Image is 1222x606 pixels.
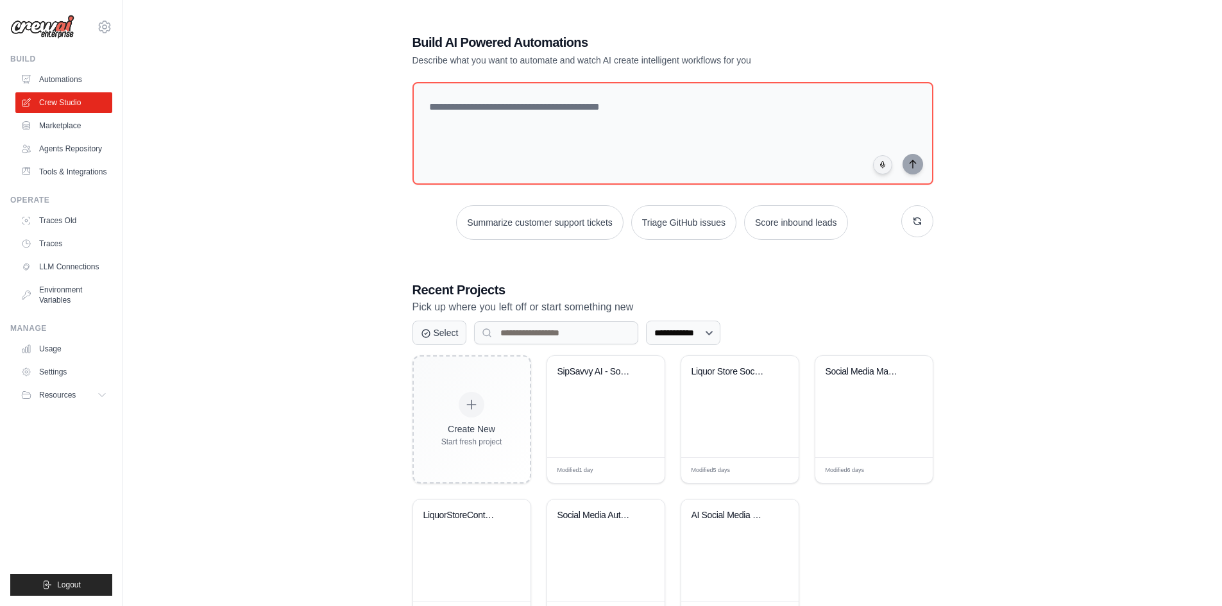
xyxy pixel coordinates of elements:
[15,339,112,359] a: Usage
[15,69,112,90] a: Automations
[10,195,112,205] div: Operate
[744,205,848,240] button: Score inbound leads
[902,466,913,475] span: Edit
[15,362,112,382] a: Settings
[10,574,112,596] button: Logout
[423,510,501,521] div: LiquorStoreContentCrew
[634,466,645,475] span: Edit
[15,233,112,254] a: Traces
[10,323,112,333] div: Manage
[456,205,623,240] button: Summarize customer support tickets
[412,33,844,51] h1: Build AI Powered Automations
[15,139,112,159] a: Agents Repository
[57,580,81,590] span: Logout
[15,92,112,113] a: Crew Studio
[15,115,112,136] a: Marketplace
[557,366,635,378] div: SipSavvy AI - Social Media Manager
[412,321,467,345] button: Select
[10,15,74,39] img: Logo
[15,280,112,310] a: Environment Variables
[15,385,112,405] button: Resources
[826,466,865,475] span: Modified 6 days
[692,510,769,521] div: AI Social Media Management Suite
[412,54,844,67] p: Describe what you want to automate and watch AI create intelligent workflows for you
[15,162,112,182] a: Tools & Integrations
[10,54,112,64] div: Build
[412,281,933,299] h3: Recent Projects
[901,205,933,237] button: Get new suggestions
[557,466,593,475] span: Modified 1 day
[15,257,112,277] a: LLM Connections
[441,437,502,447] div: Start fresh project
[15,210,112,231] a: Traces Old
[692,466,731,475] span: Modified 5 days
[873,155,892,174] button: Click to speak your automation idea
[768,466,779,475] span: Edit
[412,299,933,316] p: Pick up where you left off or start something new
[441,423,502,435] div: Create New
[631,205,736,240] button: Triage GitHub issues
[557,510,635,521] div: Social Media Automation Hub
[826,366,903,378] div: Social Media Management Automation
[39,390,76,400] span: Resources
[692,366,769,378] div: Liquor Store Social Media Campaign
